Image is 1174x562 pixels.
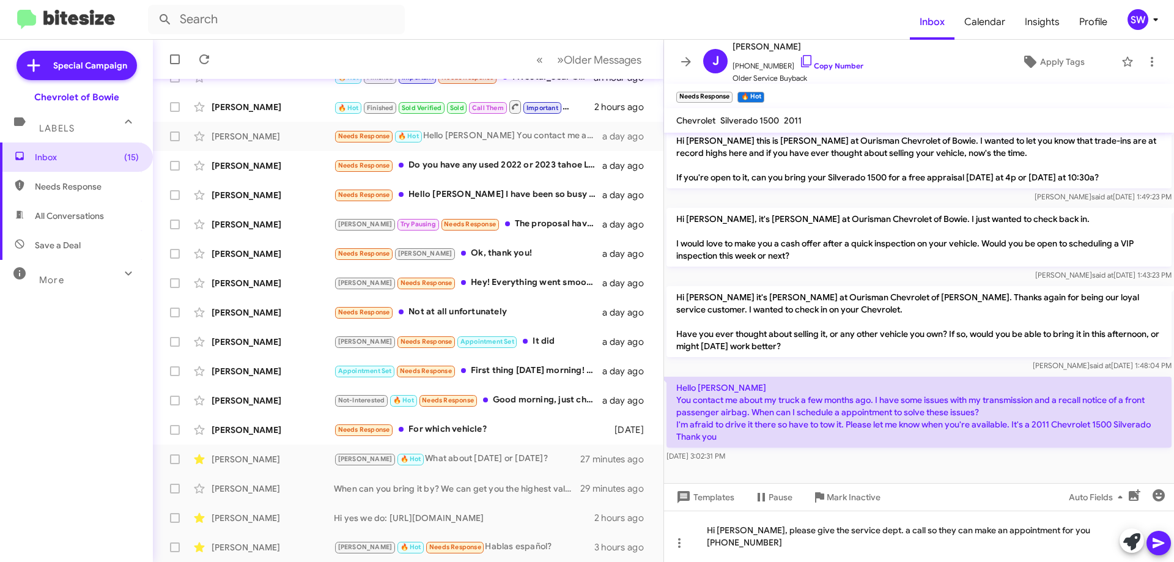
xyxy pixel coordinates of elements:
span: said at [1090,361,1111,370]
span: Appointment Set [460,338,514,346]
span: Mark Inactive [827,486,880,508]
div: When can you bring it by? We can get you the highest value here in the dealership [334,483,580,495]
span: 🔥 Hot [398,132,419,140]
span: (15) [124,151,139,163]
span: 🔥 Hot [393,396,414,404]
span: [PERSON_NAME] [338,279,393,287]
p: Hi [PERSON_NAME] it's [PERSON_NAME] at Ourisman Chevrolet of [PERSON_NAME]. Thanks again for bein... [666,286,1172,357]
nav: Page navigation example [530,47,649,72]
span: 🔥 Hot [401,455,421,463]
span: Needs Response [338,250,390,257]
div: a day ago [602,336,654,348]
span: Needs Response [338,308,390,316]
button: Next [550,47,649,72]
span: Finished [367,104,394,112]
button: SW [1117,9,1161,30]
span: Sold Verified [402,104,442,112]
span: Sold [450,104,464,112]
span: Needs Response [444,220,496,228]
span: 2011 [784,115,802,126]
div: [PERSON_NAME] [212,512,334,524]
div: a day ago [602,160,654,172]
span: Appointment Set [338,367,392,375]
div: [PERSON_NAME] [212,218,334,231]
div: [PERSON_NAME] [212,248,334,260]
span: [PERSON_NAME] [338,455,393,463]
div: [PERSON_NAME] [212,453,334,465]
div: Ok, thank you! [334,246,602,261]
span: Needs Response [422,396,474,404]
span: [PERSON_NAME] [DATE] 1:48:04 PM [1033,361,1172,370]
div: [PERSON_NAME] [212,189,334,201]
span: All Conversations [35,210,104,222]
div: Will do [334,99,594,114]
p: Hello [PERSON_NAME] You contact me about my truck a few months ago. I have some issues with my tr... [666,377,1172,448]
a: Special Campaign [17,51,137,80]
div: [PERSON_NAME] [212,277,334,289]
span: Try Pausing [401,220,436,228]
div: 29 minutes ago [580,483,654,495]
input: Search [148,5,405,34]
small: 🔥 Hot [737,92,764,103]
span: 🔥 Hot [401,543,421,551]
div: [PERSON_NAME] [212,160,334,172]
span: Needs Response [338,191,390,199]
span: Apply Tags [1040,51,1085,73]
a: Copy Number [799,61,863,70]
div: [DATE] [608,424,654,436]
span: [PHONE_NUMBER] [733,54,863,72]
span: Labels [39,123,75,134]
span: [PERSON_NAME] [338,543,393,551]
span: Important [526,104,558,112]
div: a day ago [602,394,654,407]
div: 27 minutes ago [580,453,654,465]
button: Auto Fields [1059,486,1137,508]
div: Hello [PERSON_NAME] You contact me about my truck a few months ago. I have some issues with my tr... [334,129,602,143]
div: Hi yes we do: [URL][DOMAIN_NAME] [334,512,594,524]
div: [PERSON_NAME] [212,483,334,495]
span: Insights [1015,4,1069,40]
div: SW [1128,9,1148,30]
div: a day ago [602,277,654,289]
div: Chevrolet of Bowie [34,91,119,103]
span: Inbox [35,151,139,163]
div: a day ago [602,189,654,201]
span: « [536,52,543,67]
div: Do you have any used 2022 or 2023 tahoe LT? Thank you [334,158,602,172]
div: Hey! Everything went smooth besides the trade in offer for my current truck. Not happy with that ... [334,276,602,290]
button: Templates [664,486,744,508]
span: [DATE] 3:02:31 PM [666,451,725,460]
span: Needs Response [401,279,452,287]
span: Needs Response [400,367,452,375]
span: Inbox [910,4,954,40]
span: said at [1091,192,1113,201]
p: Hi [PERSON_NAME], it's [PERSON_NAME] at Ourisman Chevrolet of Bowie. I just wanted to check back ... [666,208,1172,267]
span: » [557,52,564,67]
span: Older Service Buyback [733,72,863,84]
button: Apply Tags [990,51,1115,73]
span: Save a Deal [35,239,81,251]
div: What about [DATE] or [DATE]? [334,452,580,466]
span: Special Campaign [53,59,127,72]
div: Hablas español? [334,540,594,554]
span: More [39,275,64,286]
div: Not at all unfortunately [334,305,602,319]
small: Needs Response [676,92,733,103]
div: [PERSON_NAME] [212,365,334,377]
a: Profile [1069,4,1117,40]
div: a day ago [602,365,654,377]
button: Mark Inactive [802,486,890,508]
span: Needs Response [429,543,481,551]
div: It did [334,335,602,349]
button: Pause [744,486,802,508]
span: [PERSON_NAME] [DATE] 1:43:23 PM [1035,270,1172,279]
span: [PERSON_NAME] [398,250,452,257]
div: Hi [PERSON_NAME], please give the service dept. a call so they can make an appointment for you [P... [664,511,1174,562]
span: Silverado 1500 [720,115,779,126]
div: [PERSON_NAME] [212,541,334,553]
div: 2 hours ago [594,512,654,524]
div: a day ago [602,306,654,319]
div: 3 hours ago [594,541,654,553]
a: Calendar [954,4,1015,40]
div: a day ago [602,130,654,142]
